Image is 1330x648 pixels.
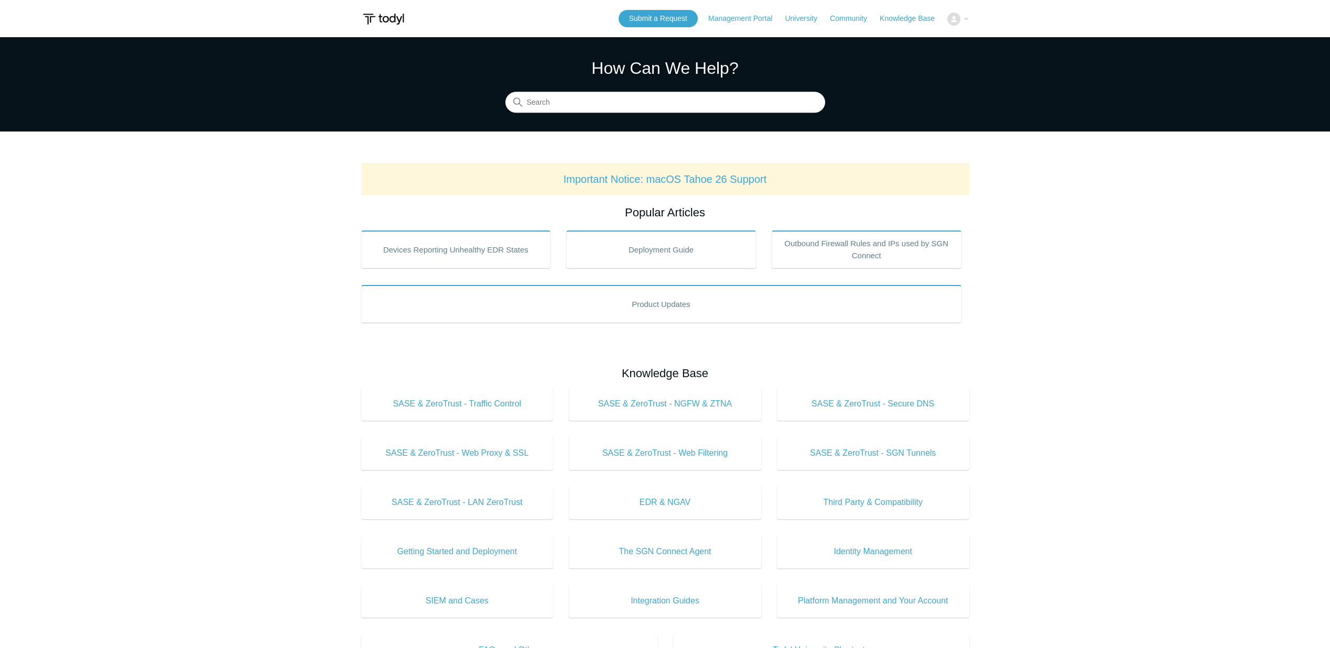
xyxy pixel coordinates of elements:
a: Platform Management and Your Account [777,584,969,618]
a: SASE & ZeroTrust - SGN Tunnels [777,436,969,470]
span: SASE & ZeroTrust - Web Filtering [585,447,745,459]
a: SASE & ZeroTrust - Web Proxy & SSL [361,436,554,470]
a: The SGN Connect Agent [569,535,761,568]
a: Community [830,13,878,24]
span: EDR & NGAV [585,496,745,509]
span: Getting Started and Deployment [377,545,538,558]
span: SIEM and Cases [377,595,538,607]
span: SASE & ZeroTrust - NGFW & ZTNA [585,398,745,410]
span: Integration Guides [585,595,745,607]
a: Identity Management [777,535,969,568]
a: Outbound Firewall Rules and IPs used by SGN Connect [772,230,961,268]
a: SIEM and Cases [361,584,554,618]
h1: How Can We Help? [505,56,825,81]
a: SASE & ZeroTrust - Secure DNS [777,387,969,421]
h2: Knowledge Base [361,365,969,382]
a: EDR & NGAV [569,486,761,519]
a: Integration Guides [569,584,761,618]
span: Platform Management and Your Account [793,595,954,607]
span: SASE & ZeroTrust - SGN Tunnels [793,447,954,459]
span: Identity Management [793,545,954,558]
a: SASE & ZeroTrust - NGFW & ZTNA [569,387,761,421]
a: Getting Started and Deployment [361,535,554,568]
a: Third Party & Compatibility [777,486,969,519]
a: Submit a Request [619,10,698,27]
a: Management Portal [708,13,783,24]
span: SASE & ZeroTrust - Traffic Control [377,398,538,410]
span: SASE & ZeroTrust - LAN ZeroTrust [377,496,538,509]
span: Third Party & Compatibility [793,496,954,509]
a: Deployment Guide [566,230,756,268]
a: SASE & ZeroTrust - Web Filtering [569,436,761,470]
a: Important Notice: macOS Tahoe 26 Support [564,173,767,185]
input: Search [505,92,825,113]
img: Todyl Support Center Help Center home page [361,9,406,29]
span: The SGN Connect Agent [585,545,745,558]
a: University [785,13,827,24]
span: SASE & ZeroTrust - Web Proxy & SSL [377,447,538,459]
a: SASE & ZeroTrust - LAN ZeroTrust [361,486,554,519]
a: Product Updates [361,285,961,323]
a: SASE & ZeroTrust - Traffic Control [361,387,554,421]
a: Devices Reporting Unhealthy EDR States [361,230,551,268]
h2: Popular Articles [361,204,969,221]
a: Knowledge Base [880,13,945,24]
span: SASE & ZeroTrust - Secure DNS [793,398,954,410]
